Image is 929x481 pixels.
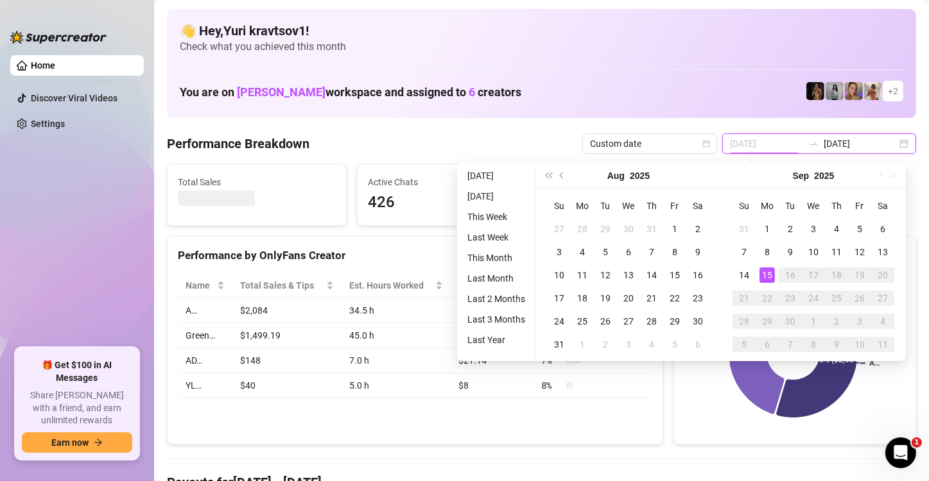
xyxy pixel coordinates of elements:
[885,437,916,468] iframe: Intercom live chat
[571,333,594,356] td: 2025-09-01
[667,291,682,306] div: 22
[690,291,706,306] div: 23
[814,163,834,189] button: Choose a year
[555,163,569,189] button: Previous month (PageUp)
[824,137,897,151] input: End date
[760,267,775,283] div: 15
[342,348,451,373] td: 7.0 h
[912,437,922,448] span: 1
[756,333,779,356] td: 2025-10-06
[848,310,871,333] td: 2025-10-03
[736,267,752,283] div: 14
[871,217,894,240] td: 2025-09-06
[690,221,706,237] div: 2
[548,264,571,287] td: 2025-08-10
[845,82,863,100] img: Cherry
[180,85,521,99] h1: You are on workspace and assigned to creators
[640,333,663,356] td: 2025-09-04
[875,337,890,352] div: 11
[541,378,562,392] span: 8 %
[22,389,132,427] span: Share [PERSON_NAME] with a friend, and earn unlimited rewards
[640,194,663,217] th: Th
[598,267,613,283] div: 12
[733,333,756,356] td: 2025-10-05
[875,314,890,329] div: 4
[806,314,821,329] div: 1
[783,244,798,260] div: 9
[852,244,867,260] div: 12
[548,310,571,333] td: 2025-08-24
[733,287,756,310] td: 2025-09-21
[736,291,752,306] div: 21
[180,22,903,40] h4: 👋 Hey, Yuri kravtsov1 !
[644,337,659,352] div: 4
[368,175,526,189] span: Active Chats
[779,264,802,287] td: 2025-09-16
[617,194,640,217] th: We
[733,217,756,240] td: 2025-08-31
[779,310,802,333] td: 2025-09-30
[598,291,613,306] div: 19
[180,40,903,54] span: Check what you achieved this month
[852,291,867,306] div: 26
[783,291,798,306] div: 23
[548,217,571,240] td: 2025-07-27
[186,278,214,292] span: Name
[451,373,534,398] td: $8
[617,240,640,264] td: 2025-08-06
[806,221,821,237] div: 3
[779,240,802,264] td: 2025-09-09
[640,217,663,240] td: 2025-07-31
[663,333,686,356] td: 2025-09-05
[825,264,848,287] td: 2025-09-18
[548,240,571,264] td: 2025-08-03
[571,240,594,264] td: 2025-08-04
[829,267,844,283] div: 18
[730,137,803,151] input: Start date
[852,267,867,283] div: 19
[621,221,636,237] div: 30
[825,217,848,240] td: 2025-09-04
[31,119,65,129] a: Settings
[232,273,341,298] th: Total Sales & Tips
[667,314,682,329] div: 29
[690,337,706,352] div: 6
[594,333,617,356] td: 2025-09-02
[733,194,756,217] th: Su
[551,244,567,260] div: 3
[167,135,309,153] h4: Performance Breakdown
[232,323,341,348] td: $1,499.19
[575,221,590,237] div: 28
[644,244,659,260] div: 7
[178,348,232,373] td: AD…
[806,337,821,352] div: 8
[802,240,825,264] td: 2025-09-10
[617,333,640,356] td: 2025-09-03
[690,244,706,260] div: 9
[806,267,821,283] div: 17
[22,432,132,453] button: Earn nowarrow-right
[178,175,336,189] span: Total Sales
[571,217,594,240] td: 2025-07-28
[802,217,825,240] td: 2025-09-03
[640,287,663,310] td: 2025-08-21
[178,373,232,398] td: YL…
[779,333,802,356] td: 2025-10-07
[551,337,567,352] div: 31
[232,298,341,323] td: $2,084
[640,310,663,333] td: 2025-08-28
[829,291,844,306] div: 25
[451,348,534,373] td: $21.14
[342,323,451,348] td: 45.0 h
[869,359,880,368] text: A…
[22,359,132,384] span: 🎁 Get $100 in AI Messages
[178,247,652,264] div: Performance by OnlyFans Creator
[779,287,802,310] td: 2025-09-23
[829,337,844,352] div: 9
[802,333,825,356] td: 2025-10-08
[451,298,534,323] td: $60.41
[848,333,871,356] td: 2025-10-10
[871,287,894,310] td: 2025-09-27
[548,333,571,356] td: 2025-08-31
[571,310,594,333] td: 2025-08-25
